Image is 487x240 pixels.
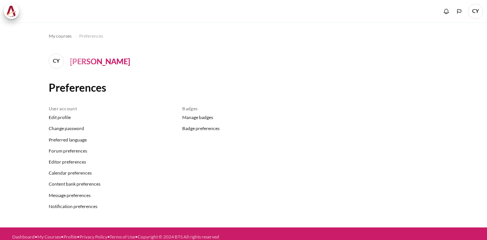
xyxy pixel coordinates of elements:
h4: [PERSON_NAME] [70,56,130,67]
a: CY [49,54,67,69]
a: Change password [49,123,171,134]
a: Editor preferences [49,156,171,167]
div: Show notification window with no new notifications [441,6,452,17]
h2: Preferences [49,81,439,94]
a: Edit profile [49,112,171,123]
a: Message preferences [49,190,171,201]
span: Preferences [79,33,103,40]
a: Copyright © 2024 BTS All rights reserved [138,234,219,240]
a: My courses [49,32,72,41]
a: Forum preferences [49,145,171,156]
a: My Courses [37,234,61,240]
a: Preferred language [49,134,171,145]
span: CY [49,54,64,69]
a: Preferences [79,32,103,41]
span: My courses [49,33,72,40]
a: Terms of Use [110,234,135,240]
a: Dashboard [12,234,35,240]
a: Manage badges [182,112,305,123]
span: CY [468,4,483,19]
a: Profile [64,234,77,240]
a: Content bank preferences [49,179,171,190]
a: Calendar preferences [49,168,171,179]
h4: User account [49,106,171,112]
a: Privacy Policy [80,234,107,240]
button: Languages [454,6,465,17]
img: Architeck [6,6,17,17]
a: User menu [468,4,483,19]
nav: Navigation bar [49,30,439,42]
h4: Badges [182,106,305,112]
a: Notification preferences [49,201,171,210]
a: Badge preferences [182,123,305,132]
a: Architeck Architeck [4,4,23,19]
